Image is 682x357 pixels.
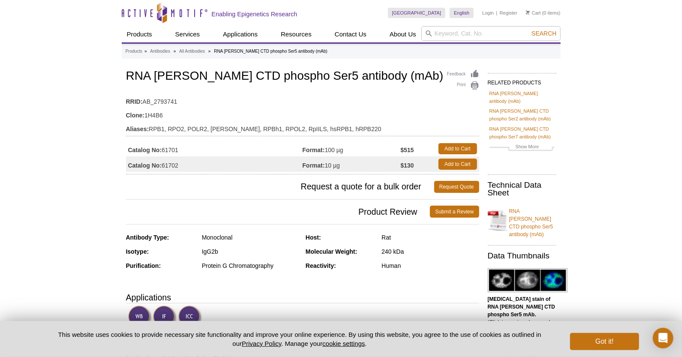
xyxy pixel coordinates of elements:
[126,156,303,172] td: 61702
[653,328,673,348] div: Open Intercom Messenger
[128,306,152,329] img: Western Blot Validated
[212,10,297,18] h2: Enabling Epigenetics Research
[500,10,517,16] a: Register
[276,26,317,42] a: Resources
[570,333,639,350] button: Got it!
[450,8,474,18] a: English
[385,26,421,42] a: About Us
[126,234,169,241] strong: Antibody Type:
[488,296,556,318] b: [MEDICAL_DATA] stain of RNA [PERSON_NAME] CTD phospho Ser5 mAb.
[303,141,401,156] td: 100 µg
[490,143,555,153] a: Show More
[532,30,556,37] span: Search
[128,146,162,154] strong: Catalog No:
[488,73,556,88] h2: RELATED PRODUCTS
[126,181,434,193] span: Request a quote for a bulk order
[126,262,161,269] strong: Purification:
[490,125,555,141] a: RNA [PERSON_NAME] CTD phospho Ser7 antibody (mAb)
[126,291,479,304] h3: Applications
[126,48,142,55] a: Products
[488,202,556,238] a: RNA [PERSON_NAME] CTD phospho Ser5 antibody (mAb)
[488,252,556,260] h2: Data Thumbnails
[126,93,479,106] td: AB_2793741
[202,262,299,270] div: Protein G Chromatography
[434,181,479,193] a: Request Quote
[421,26,561,41] input: Keyword, Cat. No.
[43,330,556,348] p: This website uses cookies to provide necessary site functionality and improve your online experie...
[174,49,176,54] li: »
[218,26,263,42] a: Applications
[306,248,357,255] strong: Molecular Weight:
[447,69,479,79] a: Feedback
[490,107,555,123] a: RNA [PERSON_NAME] CTD phospho Ser2 antibody (mAb)
[382,234,479,241] div: Rat
[526,8,561,18] li: (0 items)
[529,30,559,37] button: Search
[126,206,430,218] span: Product Review
[126,125,149,133] strong: Aliases:
[126,98,143,105] strong: RRID:
[439,159,477,170] a: Add to Cart
[153,306,177,329] img: Immunofluorescence Validated
[388,8,446,18] a: [GEOGRAPHIC_DATA]
[214,49,327,54] li: RNA [PERSON_NAME] CTD phospho Ser5 antibody (mAb)
[430,206,479,218] a: Submit a Review
[170,26,205,42] a: Services
[128,162,162,169] strong: Catalog No:
[330,26,372,42] a: Contact Us
[306,234,321,241] strong: Host:
[178,306,202,329] img: Immunocytochemistry Validated
[526,10,530,15] img: Your Cart
[126,248,149,255] strong: Isotype:
[526,10,541,16] a: Cart
[126,120,479,134] td: RPB1, RPO2, POLR2, [PERSON_NAME], RPBh1, RPOL2, RpIILS, hsRPB1, hRPB220
[202,248,299,255] div: IgG2b
[208,49,211,54] li: »
[179,48,205,55] a: All Antibodies
[242,340,281,347] a: Privacy Policy
[126,141,303,156] td: 61701
[303,156,401,172] td: 10 µg
[400,162,414,169] strong: $130
[447,81,479,90] a: Print
[439,143,477,154] a: Add to Cart
[488,268,568,292] img: RNA pol II CTD phospho Ser5 antibody (mAb) tested by immunofluorescence.
[126,69,479,84] h1: RNA [PERSON_NAME] CTD phospho Ser5 antibody (mAb)
[496,8,498,18] li: |
[144,49,147,54] li: »
[482,10,494,16] a: Login
[488,295,556,334] p: (Click image to enlarge and see details.)
[303,146,325,154] strong: Format:
[150,48,170,55] a: Antibodies
[303,162,325,169] strong: Format:
[488,181,556,197] h2: Technical Data Sheet
[382,262,479,270] div: Human
[322,340,365,347] button: cookie settings
[306,262,336,269] strong: Reactivity:
[126,111,145,119] strong: Clone:
[382,248,479,255] div: 240 kDa
[400,146,414,154] strong: $515
[126,106,479,120] td: 1H4B6
[490,90,555,105] a: RNA [PERSON_NAME] antibody (mAb)
[202,234,299,241] div: Monoclonal
[122,26,157,42] a: Products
